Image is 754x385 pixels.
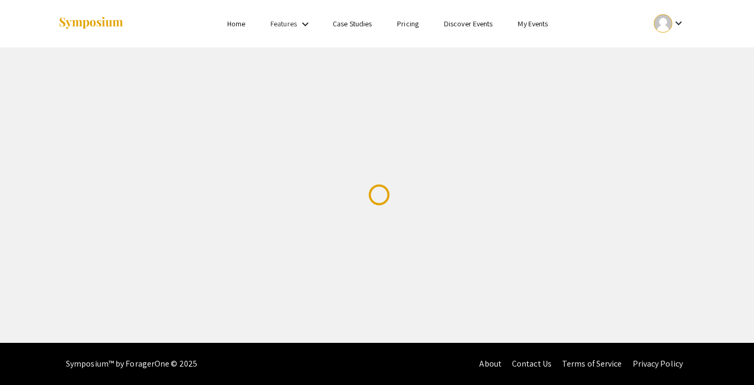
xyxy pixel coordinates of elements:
[66,343,197,385] div: Symposium™ by ForagerOne © 2025
[333,19,372,28] a: Case Studies
[444,19,493,28] a: Discover Events
[633,358,683,369] a: Privacy Policy
[562,358,622,369] a: Terms of Service
[709,338,746,377] iframe: Chat
[518,19,548,28] a: My Events
[672,17,685,29] mat-icon: Expand account dropdown
[512,358,552,369] a: Contact Us
[299,18,312,31] mat-icon: Expand Features list
[58,16,124,31] img: Symposium by ForagerOne
[479,358,501,369] a: About
[643,12,696,35] button: Expand account dropdown
[397,19,419,28] a: Pricing
[270,19,297,28] a: Features
[227,19,245,28] a: Home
